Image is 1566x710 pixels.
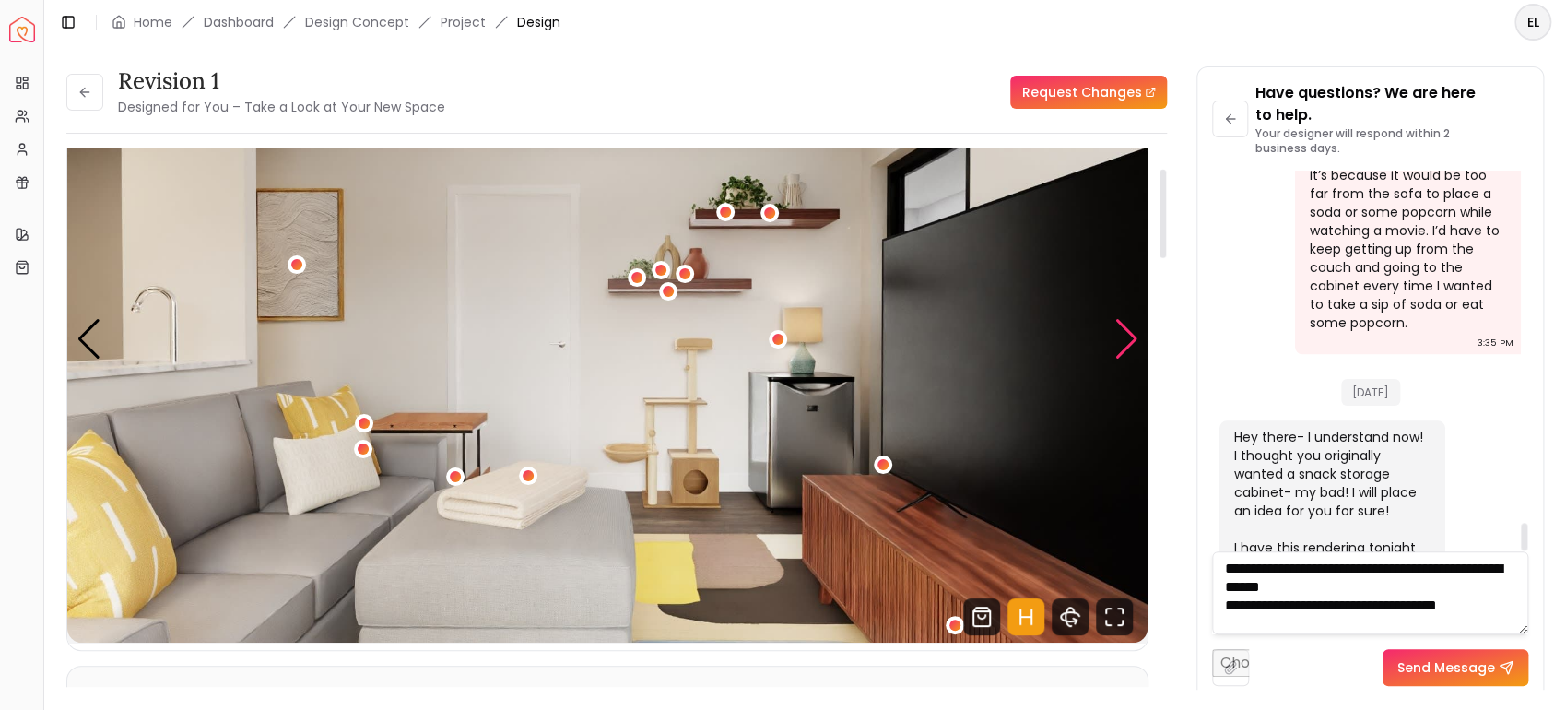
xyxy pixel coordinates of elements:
[1478,334,1513,352] div: 3:35 PM
[305,13,409,31] li: Design Concept
[441,13,486,31] a: Project
[1514,4,1551,41] button: EL
[1383,649,1528,686] button: Send Message
[1007,598,1044,635] svg: Hotspots Toggle
[1096,598,1133,635] svg: Fullscreen
[204,13,274,31] a: Dashboard
[517,13,560,31] span: Design
[1113,319,1138,360] div: Next slide
[67,35,1148,643] div: 4 / 5
[963,598,1000,635] svg: Shop Products from this design
[1341,379,1400,406] span: [DATE]
[1234,428,1427,575] div: Hey there- I understand now! I thought you originally wanted a snack storage cabinet- my bad! I w...
[118,98,445,116] small: Designed for You – Take a Look at Your New Space
[77,319,101,360] div: Previous slide
[1255,126,1528,156] p: Your designer will respond within 2 business days.
[118,66,445,96] h3: Revision 1
[67,35,1148,643] div: Carousel
[9,17,35,42] img: Spacejoy Logo
[1255,82,1528,126] p: Have questions? We are here to help.
[9,17,35,42] a: Spacejoy
[67,35,1148,643] img: Design Render 4
[134,13,172,31] a: Home
[1010,76,1167,109] a: Request Changes
[1052,598,1089,635] svg: 360 View
[1516,6,1549,39] span: EL
[112,13,560,31] nav: breadcrumb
